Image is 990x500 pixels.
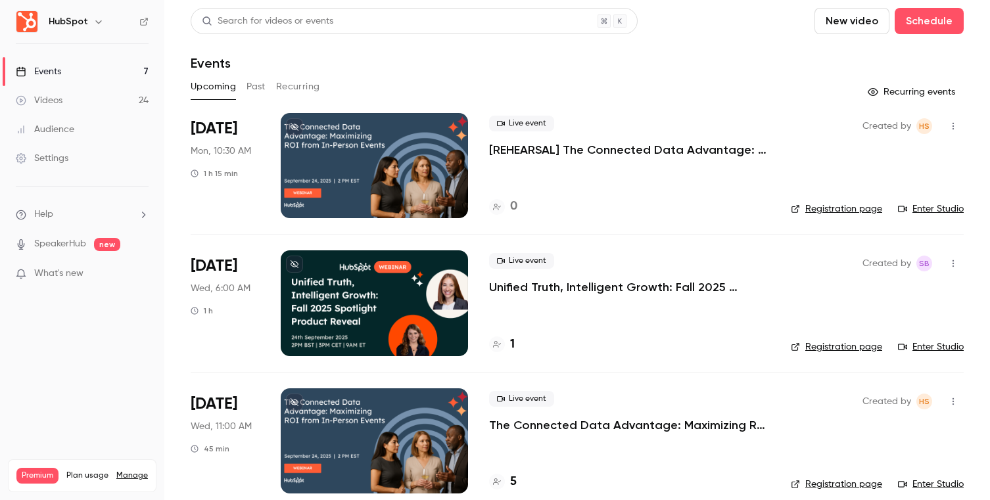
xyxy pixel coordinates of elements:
[919,118,930,134] span: HS
[510,473,517,491] h4: 5
[34,267,83,281] span: What's new
[862,394,911,409] span: Created by
[191,443,229,454] div: 45 min
[489,336,515,353] a: 1
[916,118,932,134] span: Heather Smyth
[94,238,120,251] span: new
[133,268,149,280] iframe: Noticeable Trigger
[49,15,88,28] h6: HubSpot
[489,142,770,158] a: [REHEARSAL] The Connected Data Advantage: Maximizing ROI from In-Person Events
[814,8,889,34] button: New video
[791,202,882,216] a: Registration page
[919,394,930,409] span: HS
[16,152,68,165] div: Settings
[489,473,517,491] a: 5
[489,116,554,131] span: Live event
[191,113,260,218] div: Sep 15 Mon, 11:30 AM (America/Denver)
[16,208,149,221] li: help-dropdown-opener
[191,55,231,71] h1: Events
[191,256,237,277] span: [DATE]
[489,279,770,295] a: Unified Truth, Intelligent Growth: Fall 2025 Spotlight Product Reveal
[16,468,59,484] span: Premium
[16,11,37,32] img: HubSpot
[898,202,964,216] a: Enter Studio
[489,198,517,216] a: 0
[489,391,554,407] span: Live event
[191,394,237,415] span: [DATE]
[862,81,964,102] button: Recurring events
[898,340,964,353] a: Enter Studio
[191,306,213,316] div: 1 h
[191,76,236,97] button: Upcoming
[202,14,333,28] div: Search for videos or events
[34,237,86,251] a: SpeakerHub
[66,470,108,481] span: Plan usage
[791,340,882,353] a: Registration page
[191,420,252,433] span: Wed, 11:00 AM
[510,336,515,353] h4: 1
[895,8,964,34] button: Schedule
[916,256,932,271] span: Sharan Bansal
[489,253,554,269] span: Live event
[16,94,62,107] div: Videos
[191,250,260,355] div: Sep 24 Wed, 2:00 PM (Europe/London)
[191,118,237,139] span: [DATE]
[34,208,53,221] span: Help
[916,394,932,409] span: Heather Smyth
[862,256,911,271] span: Created by
[510,198,517,216] h4: 0
[862,118,911,134] span: Created by
[191,388,260,493] div: Sep 24 Wed, 12:00 PM (America/Denver)
[116,470,148,481] a: Manage
[276,76,320,97] button: Recurring
[898,478,964,491] a: Enter Studio
[489,417,770,433] a: The Connected Data Advantage: Maximizing ROI from In-Person Events
[191,145,251,158] span: Mon, 10:30 AM
[191,168,238,179] div: 1 h 15 min
[16,65,61,78] div: Events
[919,256,930,271] span: SB
[16,123,74,136] div: Audience
[791,478,882,491] a: Registration page
[191,282,250,295] span: Wed, 6:00 AM
[247,76,266,97] button: Past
